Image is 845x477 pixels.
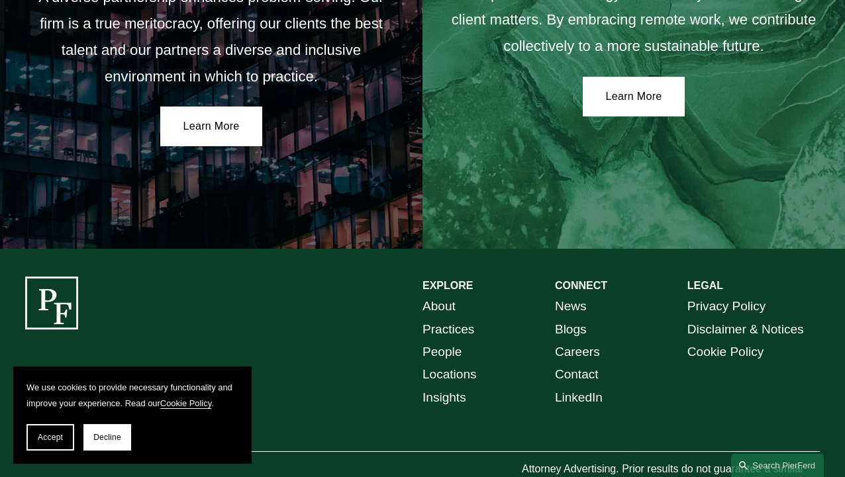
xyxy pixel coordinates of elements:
[687,318,804,341] a: Disclaimer & Notices
[555,318,587,341] a: Blogs
[555,363,599,386] a: Contact
[687,295,766,318] a: Privacy Policy
[422,318,474,341] a: Practices
[13,367,252,464] section: Cookie banner
[687,341,764,363] a: Cookie Policy
[422,341,462,363] a: People
[687,280,723,291] strong: LEGAL
[160,107,263,146] a: Learn More
[422,386,466,409] a: Insights
[93,433,121,442] span: Decline
[422,295,456,318] a: About
[160,398,211,408] a: Cookie Policy
[555,295,587,318] a: News
[555,341,600,363] a: Careers
[422,280,473,291] strong: EXPLORE
[26,424,74,451] button: Accept
[38,433,63,442] span: Accept
[83,424,131,451] button: Decline
[555,280,607,291] strong: CONNECT
[731,454,824,477] a: Search this site
[583,77,685,116] a: Learn More
[555,386,603,409] a: LinkedIn
[422,363,477,386] a: Locations
[26,380,238,411] p: We use cookies to provide necessary functionality and improve your experience. Read our .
